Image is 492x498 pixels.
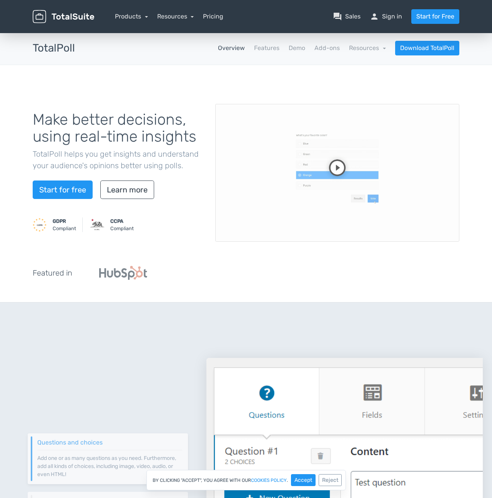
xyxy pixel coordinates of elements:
button: Reject [319,474,342,486]
p: TotalPoll helps you get insights and understand your audience's opinions better using polls. [33,148,204,171]
a: Overview [218,43,245,53]
h1: Make better decisions, using real-time insights [33,111,204,145]
a: Resources [349,44,386,52]
a: question_answerSales [333,12,361,21]
a: Download TotalPoll [395,41,459,55]
h6: Questions and choices [37,439,182,446]
a: Start for free [33,180,93,199]
a: Demo [289,43,305,53]
a: Start for Free [411,9,459,24]
img: TotalSuite for WordPress [33,10,94,23]
a: Pricing [203,12,223,21]
a: Add-ons [314,43,340,53]
h3: TotalPoll [33,42,75,54]
small: Compliant [110,217,134,232]
img: CCPA [90,218,104,232]
strong: CCPA [110,218,123,224]
img: Hubspot [99,266,147,280]
small: Compliant [53,217,76,232]
button: Accept [291,474,316,486]
a: personSign in [370,12,402,21]
span: person [370,12,379,21]
a: Features [254,43,279,53]
h5: Featured in [33,269,72,277]
div: By clicking "Accept", you agree with our . [146,470,346,490]
a: cookies policy [251,478,287,483]
a: Products [115,13,148,20]
span: question_answer [333,12,342,21]
p: Add one or as many questions as you need. Furthermore, add all kinds of choices, including image,... [37,450,182,478]
a: Resources [157,13,194,20]
a: Learn more [100,180,154,199]
img: GDPR [33,218,47,232]
strong: GDPR [53,218,66,224]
